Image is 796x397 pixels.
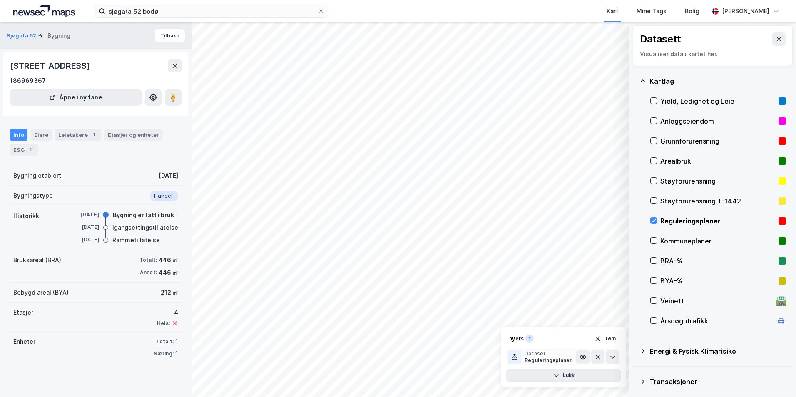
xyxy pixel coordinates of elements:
[660,136,775,146] div: Grunnforurensning
[66,211,99,218] div: [DATE]
[722,6,769,16] div: [PERSON_NAME]
[637,6,667,16] div: Mine Tags
[13,288,69,298] div: Bebygd areal (BYA)
[660,196,775,206] div: Støyforurensning T-1442
[660,276,775,286] div: BYA–%
[13,211,39,221] div: Historikk
[161,288,178,298] div: 212 ㎡
[105,5,318,17] input: Søk på adresse, matrikkel, gårdeiere, leietakere eller personer
[506,369,621,382] button: Lukk
[13,191,53,201] div: Bygningstype
[66,236,99,243] div: [DATE]
[31,129,52,141] div: Eiere
[155,29,185,42] button: Tilbake
[506,335,524,342] div: Layers
[7,32,38,40] button: Sjøgata 52
[47,31,70,41] div: Bygning
[157,308,178,318] div: 4
[159,171,178,181] div: [DATE]
[525,357,572,364] div: Reguleringsplaner
[112,235,160,245] div: Rammetillatelse
[66,223,99,231] div: [DATE]
[525,335,534,343] div: 1
[776,295,787,306] div: 🛣️
[660,236,775,246] div: Kommuneplaner
[13,5,75,17] img: logo.a4113a55bc3d86da70a041830d287a7e.svg
[55,129,101,141] div: Leietakere
[660,116,775,126] div: Anleggseiendom
[754,357,796,397] iframe: Chat Widget
[108,131,159,139] div: Etasjer og enheter
[10,76,46,86] div: 186969367
[660,156,775,166] div: Arealbruk
[10,129,27,141] div: Info
[13,337,35,347] div: Enheter
[660,216,775,226] div: Reguleringsplaner
[157,320,170,327] div: Heis:
[525,350,572,357] div: Dataset
[112,223,178,233] div: Igangsettingstillatelse
[140,269,157,276] div: Annet:
[13,171,61,181] div: Bygning etablert
[640,32,681,46] div: Datasett
[175,337,178,347] div: 1
[754,357,796,397] div: Kontrollprogram for chat
[13,255,61,265] div: Bruksareal (BRA)
[10,144,38,156] div: ESG
[660,296,773,306] div: Veinett
[660,176,775,186] div: Støyforurensning
[175,349,178,359] div: 1
[113,210,174,220] div: Bygning er tatt i bruk
[607,6,618,16] div: Kart
[649,76,786,86] div: Kartlag
[139,257,157,263] div: Totalt:
[154,350,174,357] div: Næring:
[156,338,174,345] div: Totalt:
[159,268,178,278] div: 446 ㎡
[26,146,35,154] div: 1
[685,6,699,16] div: Bolig
[13,308,33,318] div: Etasjer
[90,131,98,139] div: 1
[649,377,786,387] div: Transaksjoner
[649,346,786,356] div: Energi & Fysisk Klimarisiko
[159,255,178,265] div: 446 ㎡
[660,256,775,266] div: BRA–%
[589,332,621,345] button: Tøm
[640,49,786,59] div: Visualiser data i kartet her.
[10,59,92,72] div: [STREET_ADDRESS]
[660,96,775,106] div: Yield, Ledighet og Leie
[10,89,142,106] button: Åpne i ny fane
[660,316,773,326] div: Årsdøgntrafikk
